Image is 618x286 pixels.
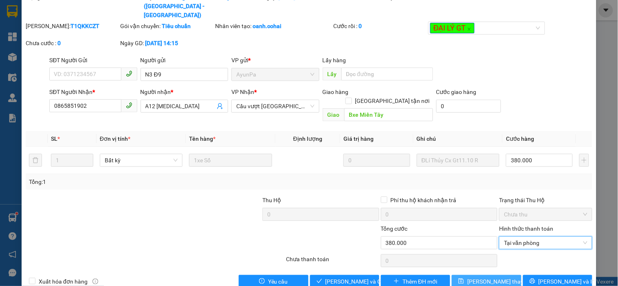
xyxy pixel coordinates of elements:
b: oanh.cohai [253,23,282,29]
span: exclamation-circle [259,278,265,285]
span: Giao [323,108,344,121]
input: Dọc đường [341,68,433,81]
span: info-circle [92,279,98,284]
div: Nhân viên tạo: [215,22,332,31]
span: Cước hàng [506,135,534,142]
span: close [467,27,471,31]
div: SĐT Người Gửi [49,56,137,65]
b: [DATE] 14:15 [145,40,178,46]
span: Thu Hộ [262,197,281,203]
span: SL [51,135,57,142]
div: Ngày GD: [121,39,213,48]
div: Chưa cước : [26,39,119,48]
span: phone [126,70,132,77]
label: Hình thức thanh toán [499,225,553,232]
span: Yêu cầu [268,277,288,286]
span: AyunPa [236,68,314,81]
span: Tên hàng [189,135,216,142]
div: Người nhận [141,87,228,96]
div: Người gửi [141,56,228,65]
span: printer [530,278,535,285]
div: Chưa thanh toán [285,255,380,269]
span: ĐẠI LÝ GT [430,23,475,33]
span: save [458,278,464,285]
span: Thêm ĐH mới [402,277,437,286]
span: Bất kỳ [105,154,178,166]
input: Cước giao hàng [436,100,501,113]
span: Phí thu hộ khách nhận trả [387,196,460,205]
input: VD: Bàn, Ghế [189,154,272,167]
span: Xuất hóa đơn hàng [35,277,91,286]
div: Gói vận chuyển: [121,22,213,31]
span: [PERSON_NAME] và Giao hàng [325,277,404,286]
input: Dọc đường [344,108,433,121]
span: [PERSON_NAME] và In [539,277,596,286]
span: Giao hàng [323,89,349,95]
b: Tiêu chuẩn [162,23,191,29]
label: Cước giao hàng [436,89,477,95]
b: T1QKKCZT [70,23,99,29]
span: [GEOGRAPHIC_DATA] tận nơi [352,96,433,105]
b: 0 [57,40,61,46]
span: Cầu vượt Bình Phước [236,100,314,112]
span: Định lượng [293,135,322,142]
input: Ghi Chú [417,154,499,167]
span: Tổng cước [381,225,408,232]
input: 0 [343,154,410,167]
span: VP Nhận [231,89,254,95]
span: Đơn vị tính [100,135,130,142]
div: Cước rồi : [334,22,427,31]
span: user-add [217,103,223,109]
div: SĐT Người Nhận [49,87,137,96]
span: Tại văn phòng [504,237,587,249]
span: Giá trị hàng [343,135,374,142]
span: Chưa thu [504,208,587,221]
button: plus [579,154,589,167]
span: [PERSON_NAME] thay đổi [467,277,532,286]
div: Tổng: 1 [29,177,239,186]
span: Lấy hàng [323,57,346,63]
button: delete [29,154,42,167]
b: 0 [359,23,362,29]
span: plus [394,278,399,285]
div: [PERSON_NAME]: [26,22,119,31]
span: check [317,278,322,285]
div: VP gửi [231,56,319,65]
span: phone [126,102,132,109]
div: Trạng thái Thu Hộ [499,196,592,205]
span: Lấy [323,68,341,81]
th: Ghi chú [413,131,503,147]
